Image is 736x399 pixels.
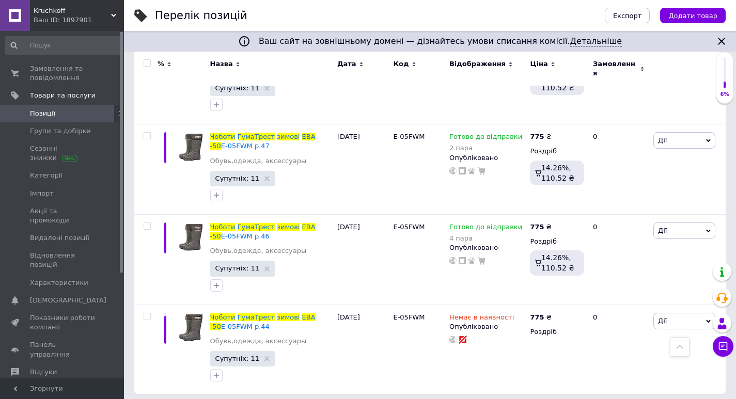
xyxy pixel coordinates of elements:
span: Панель управління [30,340,96,359]
span: E-05FWM р.47 [221,142,270,150]
input: Пошук [5,36,122,55]
div: ₴ [530,313,551,322]
div: Ваш ID: 1897901 [34,15,124,25]
img: Чоботи ГумаТрест зимові ЕВА -50 E-05FWM р.47 [176,132,205,162]
svg: Закрити [715,35,728,47]
span: Kruchkoff [34,6,111,15]
span: Чоботи [210,133,236,140]
span: Замовлення [593,59,637,78]
span: Відгуки [30,368,57,377]
span: Дата [337,59,356,69]
span: ЕВА [302,313,316,321]
span: ЕВА [302,223,316,231]
button: Експорт [605,8,650,23]
span: Назва [210,59,233,69]
span: Акції та промокоди [30,206,96,225]
span: Готово до відправки [449,223,522,234]
span: Дії [658,227,667,234]
span: зимові [277,223,300,231]
span: Чоботи [210,313,236,321]
span: Супутніх: 11 [215,175,259,182]
span: Супутніх: 11 [215,265,259,272]
span: ГумаТрест [238,313,275,321]
span: -50 [210,142,221,150]
div: 0 [587,305,651,394]
div: 4 пара [449,234,522,242]
span: Позиції [30,109,55,118]
span: 14.26%, 110.52 ₴ [541,253,574,272]
span: Групи та добірки [30,126,91,136]
div: ₴ [530,222,551,232]
span: Дії [658,136,667,144]
span: Дії [658,317,667,325]
span: Відновлення позицій [30,251,96,269]
span: Показники роботи компанії [30,313,96,332]
div: Перелік позицій [155,10,247,21]
div: Опубліковано [449,322,525,331]
div: [DATE] [335,305,391,394]
span: ГумаТрест [238,223,275,231]
div: 0 [587,214,651,305]
a: Обувь,одежда, аксессуары [210,337,307,346]
div: Роздріб [530,147,584,156]
span: E-05FWM р.46 [221,232,270,240]
div: Опубліковано [449,153,525,163]
span: зимові [277,133,300,140]
span: Характеристики [30,278,88,288]
a: Обувь,одежда, аксессуары [210,246,307,256]
button: Чат з покупцем [713,336,733,357]
div: Роздріб [530,237,584,246]
span: зимові [277,313,300,321]
span: ГумаТрест [238,133,275,140]
span: ЕВА [302,133,316,140]
a: Обувь,одежда, аксессуары [210,156,307,166]
span: Експорт [613,12,642,20]
span: Додати товар [668,12,717,20]
div: [DATE] [335,214,391,305]
span: Категорії [30,171,62,180]
img: Чоботи ГумаТрест зимові ЕВА -50 E-05FWM р.44 [176,313,205,342]
span: Товари та послуги [30,91,96,100]
span: Замовлення та повідомлення [30,64,96,83]
div: 6% [716,91,733,98]
span: E-05FWM [393,313,425,321]
span: Супутніх: 11 [215,85,259,91]
div: 0 [587,124,651,215]
div: [DATE] [335,124,391,215]
span: Імпорт [30,189,54,198]
span: Відображення [449,59,506,69]
div: 2 пара [449,144,522,152]
span: Чоботи [210,223,236,231]
span: Видалені позиції [30,233,89,243]
span: 14.26%, 110.52 ₴ [541,73,574,92]
span: Немає в наявності [449,313,514,324]
span: Ціна [530,59,547,69]
div: ₴ [530,132,551,141]
span: Код [393,59,409,69]
span: -50 [210,323,221,330]
span: Готово до відправки [449,133,522,143]
div: Опубліковано [449,243,525,252]
b: 775 [530,133,544,140]
span: -50 [210,232,221,240]
a: Детальніше [570,36,622,46]
b: 775 [530,313,544,321]
a: ЧоботиГумаТрестзимовіЕВА-50E-05FWM р.47 [210,133,316,150]
b: 775 [530,223,544,231]
span: E-05FWM р.44 [221,323,270,330]
div: Роздріб [530,327,584,337]
span: E-05FWM [393,133,425,140]
img: Чоботи ГумаТрест зимові ЕВА -50 E-05FWM р.46 [176,222,205,252]
span: 14.26%, 110.52 ₴ [541,164,574,182]
span: Ваш сайт на зовнішньому домені — дізнайтесь умови списання комісії. [259,36,622,46]
span: % [158,59,164,69]
span: Супутніх: 11 [215,355,259,362]
span: Сезонні знижки [30,144,96,163]
span: E-05FWM [393,223,425,231]
a: ЧоботиГумаТрестзимовіЕВА-50E-05FWM р.46 [210,223,316,240]
span: [DEMOGRAPHIC_DATA] [30,296,106,305]
button: Додати товар [660,8,726,23]
a: ЧоботиГумаТрестзимовіЕВА-50E-05FWM р.44 [210,313,316,330]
